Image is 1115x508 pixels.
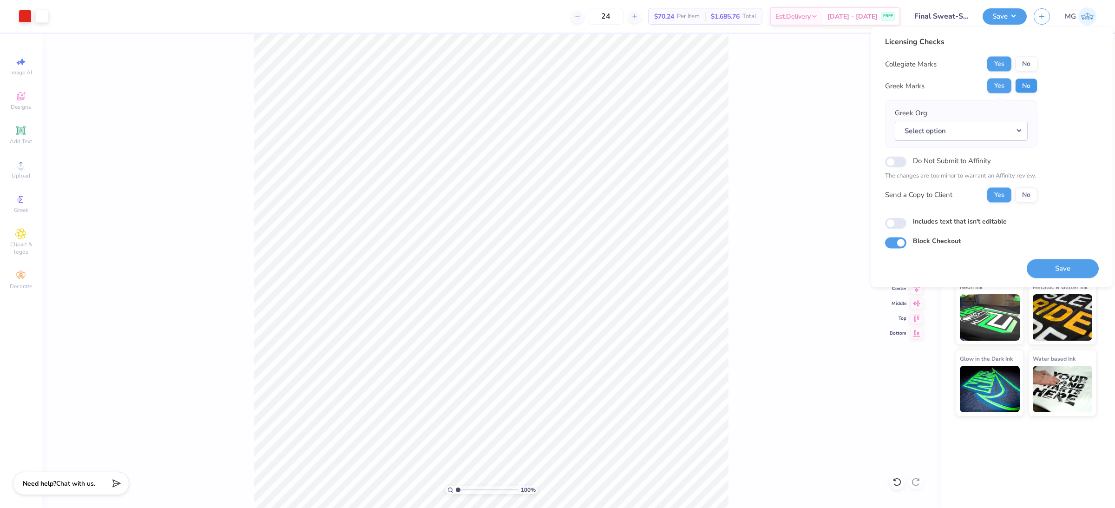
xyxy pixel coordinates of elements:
button: Save [983,8,1027,25]
input: – – [588,8,624,25]
label: Do Not Submit to Affinity [913,155,991,167]
a: MG [1065,7,1096,26]
strong: Need help? [23,479,56,488]
span: Greek [14,206,28,214]
img: Glow in the Dark Ink [960,366,1020,412]
span: Center [890,285,906,292]
span: Bottom [890,330,906,336]
img: Neon Ink [960,294,1020,341]
button: Select option [895,121,1028,140]
span: $70.24 [654,12,674,21]
span: 100 % [521,486,536,494]
span: Upload [12,172,30,179]
button: No [1015,57,1037,72]
span: Add Text [10,138,32,145]
img: Mary Grace [1078,7,1096,26]
img: Water based Ink [1033,366,1093,412]
label: Block Checkout [913,236,961,245]
div: Collegiate Marks [885,59,937,69]
span: Image AI [10,69,32,76]
button: Yes [987,79,1011,93]
label: Includes text that isn't editable [913,216,1007,226]
input: Untitled Design [907,7,976,26]
span: Clipart & logos [5,241,37,256]
label: Greek Org [895,108,927,119]
img: Metallic & Glitter Ink [1033,294,1093,341]
button: No [1015,187,1037,202]
div: Greek Marks [885,80,925,91]
div: Send a Copy to Client [885,190,952,200]
span: Est. Delivery [775,12,811,21]
span: MG [1065,11,1076,22]
div: Licensing Checks [885,36,1037,47]
span: Total [742,12,756,21]
span: [DATE] - [DATE] [827,12,878,21]
span: Neon Ink [960,282,983,292]
span: Per Item [677,12,700,21]
span: Chat with us. [56,479,95,488]
span: $1,685.76 [711,12,740,21]
button: No [1015,79,1037,93]
button: Yes [987,57,1011,72]
span: FREE [883,13,893,20]
span: Top [890,315,906,322]
span: Metallic & Glitter Ink [1033,282,1088,292]
span: Designs [11,103,31,111]
button: Yes [987,187,1011,202]
button: Save [1027,259,1099,278]
span: Middle [890,300,906,307]
span: Decorate [10,283,32,290]
span: Glow in the Dark Ink [960,354,1013,363]
span: Water based Ink [1033,354,1076,363]
p: The changes are too minor to warrant an Affinity review. [885,172,1037,181]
